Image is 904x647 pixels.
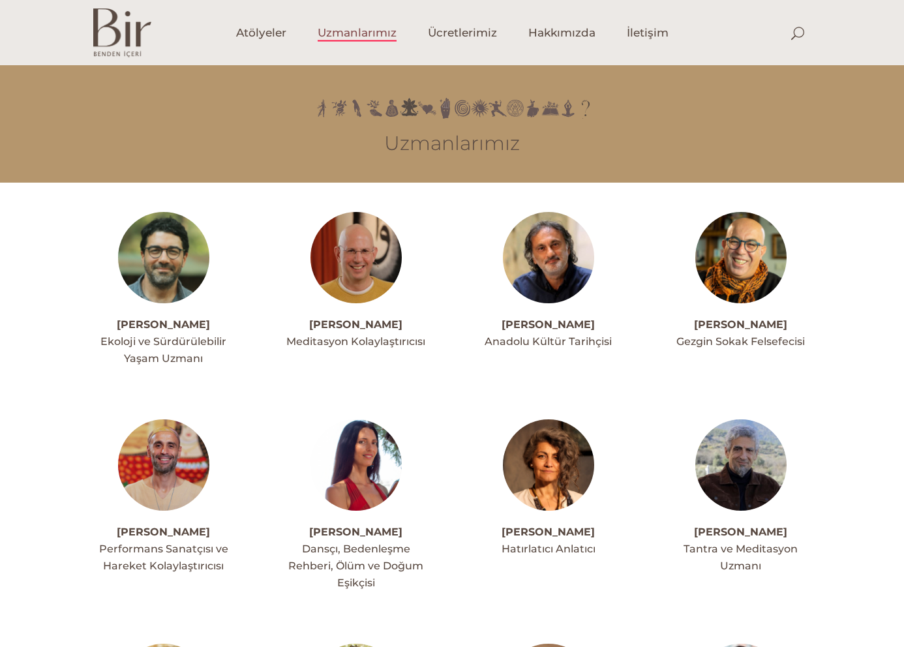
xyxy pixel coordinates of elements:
span: Ekoloji ve Sürdürülebilir Yaşam Uzmanı [100,335,226,365]
a: [PERSON_NAME] [694,318,787,331]
img: amberprofil1-300x300.jpg [310,419,402,511]
a: [PERSON_NAME] [502,318,595,331]
img: arbilprofilfoto-300x300.jpg [503,419,594,511]
span: Dansçı, Bedenleşme Rehberi, Ölüm ve Doğum Eşikçisi [288,543,423,589]
img: meditasyon-ahmet-1-300x300.jpg [310,212,402,303]
span: Uzmanlarımız [318,25,397,40]
span: Hatırlatıcı Anlatıcı [502,543,595,555]
img: Koray_Arham_Mincinozlu_002_copy-300x300.jpg [695,419,787,511]
img: alperakprofil-300x300.jpg [118,419,209,511]
span: Ücretlerimiz [428,25,497,40]
span: Hakkımızda [528,25,595,40]
h3: Uzmanlarımız [93,132,811,155]
span: Performans Sanatçısı ve Hareket Kolaylaştırıcısı [99,543,228,572]
img: ahmetacarprofil--300x300.jpg [118,212,209,303]
a: [PERSON_NAME] [694,526,787,538]
span: Tantra ve Meditasyon Uzmanı [684,543,798,572]
a: [PERSON_NAME] [117,526,210,538]
span: Anadolu Kültür Tarihçisi [485,335,612,348]
img: alinakiprofil--300x300.jpg [695,212,787,303]
a: [PERSON_NAME] [502,526,595,538]
span: Gezgin Sokak Felsefecisi [676,335,805,348]
span: Atölyeler [236,25,286,40]
span: İletişim [627,25,669,40]
img: Ali_Canip_Olgunlu_003_copy-300x300.jpg [503,212,594,303]
a: [PERSON_NAME] [309,318,402,331]
a: [PERSON_NAME] [309,526,402,538]
span: Meditasyon Kolaylaştırıcısı [286,335,425,348]
a: [PERSON_NAME] [117,318,210,331]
